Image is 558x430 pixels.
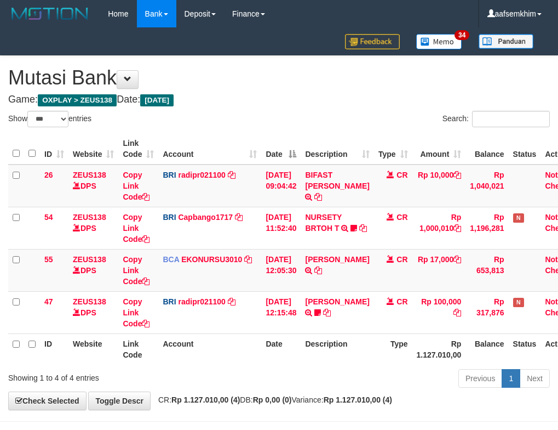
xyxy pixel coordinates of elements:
img: Button%20Memo.svg [416,34,462,49]
span: 34 [455,30,469,40]
a: Copy Rp 17,000 to clipboard [453,255,461,264]
th: Status [509,133,541,165]
a: [PERSON_NAME] [305,297,369,306]
th: ID [40,333,68,365]
a: Copy EKONURSU3010 to clipboard [244,255,252,264]
a: NURSETY BRTOH T [305,213,342,233]
th: Type: activate to sort column ascending [374,133,412,165]
a: Copy Link Code [123,297,149,328]
th: Account [158,333,261,365]
input: Search: [472,111,550,127]
td: Rp 653,813 [465,249,508,291]
th: Date [261,333,301,365]
td: [DATE] 11:52:40 [261,207,301,249]
td: DPS [68,291,118,333]
span: CR [396,255,407,264]
a: BIFAST [PERSON_NAME] [305,171,369,190]
a: Check Selected [8,392,87,410]
td: [DATE] 09:04:42 [261,165,301,207]
th: Balance [465,133,508,165]
a: Copy Rp 10,000 to clipboard [453,171,461,179]
span: 47 [44,297,53,306]
th: Status [509,333,541,365]
a: Copy BIFAST ERIKA S PAUN to clipboard [314,193,322,201]
td: Rp 100,000 [412,291,466,333]
th: ID: activate to sort column ascending [40,133,68,165]
a: Toggle Descr [88,392,151,410]
a: Copy Rp 1,000,010 to clipboard [453,224,461,233]
div: Showing 1 to 4 of 4 entries [8,368,225,383]
td: DPS [68,207,118,249]
a: ZEUS138 [73,171,106,179]
img: panduan.png [479,34,533,49]
th: Amount: activate to sort column ascending [412,133,466,165]
a: radipr021100 [178,171,225,179]
th: Description: activate to sort column ascending [301,133,373,165]
td: Rp 10,000 [412,165,466,207]
a: Next [520,369,550,388]
select: Showentries [27,111,68,127]
th: Website [68,333,118,365]
strong: Rp 1.127.010,00 (4) [171,395,240,404]
a: Previous [458,369,502,388]
img: Feedback.jpg [345,34,400,49]
a: Copy radipr021100 to clipboard [228,171,235,179]
th: Account: activate to sort column ascending [158,133,261,165]
a: radipr021100 [178,297,225,306]
h4: Game: Date: [8,94,550,105]
span: BRI [163,213,176,222]
td: [DATE] 12:05:30 [261,249,301,291]
td: Rp 17,000 [412,249,466,291]
a: ZEUS138 [73,213,106,222]
a: Copy Link Code [123,255,149,286]
span: BRI [163,171,176,179]
th: Date: activate to sort column descending [261,133,301,165]
span: OXPLAY > ZEUS138 [38,94,117,106]
a: Copy Capbango1717 to clipboard [235,213,243,222]
span: CR [396,171,407,179]
a: Copy radipr021100 to clipboard [228,297,235,306]
a: Capbango1717 [178,213,233,222]
td: DPS [68,165,118,207]
a: [PERSON_NAME] [305,255,369,264]
label: Show entries [8,111,91,127]
td: Rp 317,876 [465,291,508,333]
span: 26 [44,171,53,179]
span: 54 [44,213,53,222]
span: Has Note [513,298,524,307]
th: Link Code [118,333,158,365]
a: EKONURSU3010 [181,255,242,264]
th: Rp 1.127.010,00 [412,333,466,365]
a: Copy Rp 100,000 to clipboard [453,308,461,317]
th: Balance [465,333,508,365]
td: DPS [68,249,118,291]
th: Link Code: activate to sort column ascending [118,133,158,165]
a: ZEUS138 [73,255,106,264]
a: Copy URAY ARI KIRAN to clipboard [323,308,331,317]
span: Has Note [513,213,524,223]
th: Type [374,333,412,365]
a: Copy NURSETY BRTOH T to clipboard [359,224,367,233]
a: 1 [502,369,520,388]
span: CR [396,213,407,222]
td: [DATE] 12:15:48 [261,291,301,333]
td: Rp 1,196,281 [465,207,508,249]
td: Rp 1,000,010 [412,207,466,249]
a: ZEUS138 [73,297,106,306]
img: MOTION_logo.png [8,5,91,22]
h1: Mutasi Bank [8,67,550,89]
span: [DATE] [140,94,174,106]
strong: Rp 1.127.010,00 (4) [324,395,392,404]
span: 55 [44,255,53,264]
span: CR [396,297,407,306]
strong: Rp 0,00 (0) [253,395,292,404]
a: 34 [408,27,470,55]
span: BCA [163,255,179,264]
td: Rp 1,040,021 [465,165,508,207]
label: Search: [442,111,550,127]
th: Description [301,333,373,365]
span: BRI [163,297,176,306]
a: Copy Link Code [123,171,149,201]
th: Website: activate to sort column ascending [68,133,118,165]
a: Copy DEDY SUPRIYA to clipboard [314,266,322,275]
